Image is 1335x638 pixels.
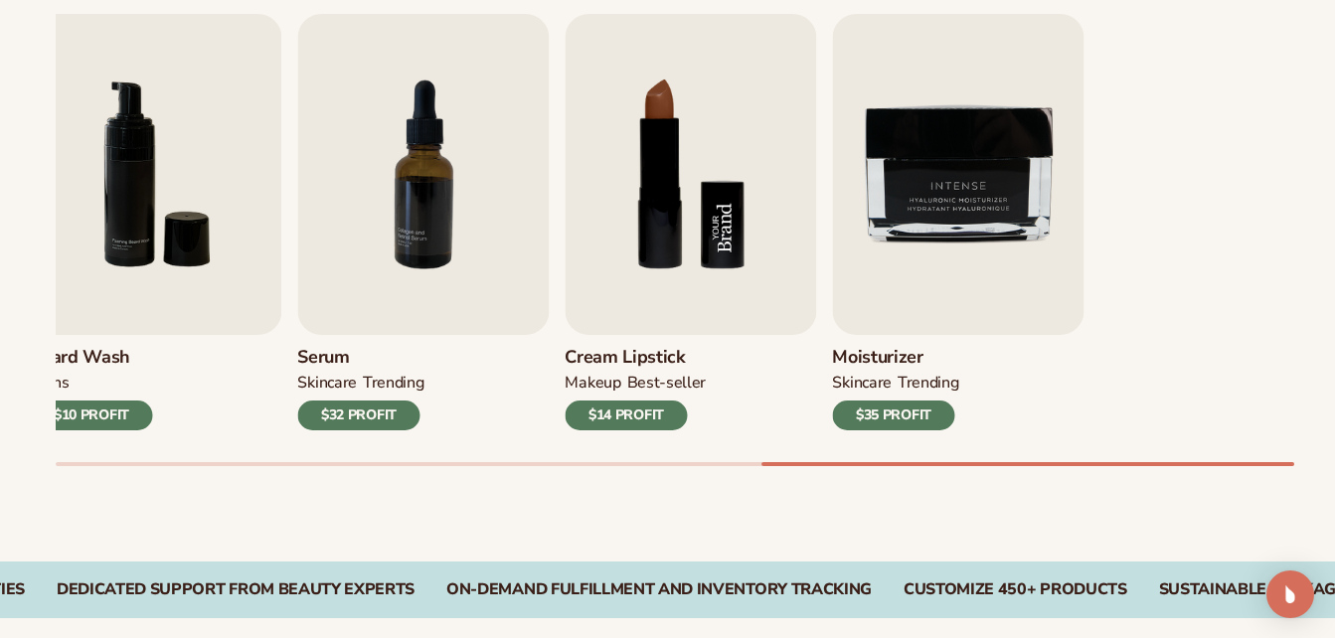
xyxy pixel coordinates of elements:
[297,14,549,430] a: 7 / 9
[30,347,152,369] h3: Beard Wash
[363,373,423,394] div: TRENDING
[832,400,954,430] div: $35 PROFIT
[446,580,872,599] div: On-Demand Fulfillment and Inventory Tracking
[30,14,281,430] a: 6 / 9
[832,14,1084,430] a: 9 / 9
[565,14,816,430] a: 8 / 9
[565,373,620,394] div: MAKEUP
[30,400,152,430] div: $10 PROFIT
[297,373,356,394] div: SKINCARE
[832,373,891,394] div: SKINCARE
[832,347,958,369] h3: Moisturizer
[627,373,707,394] div: BEST-SELLER
[904,580,1127,599] div: CUSTOMIZE 450+ PRODUCTS
[1266,570,1314,618] div: Open Intercom Messenger
[30,373,69,394] div: mens
[565,14,816,335] img: Shopify Image 12
[57,580,415,599] div: Dedicated Support From Beauty Experts
[297,400,419,430] div: $32 PROFIT
[898,373,958,394] div: TRENDING
[565,347,706,369] h3: Cream Lipstick
[297,347,423,369] h3: Serum
[565,400,687,430] div: $14 PROFIT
